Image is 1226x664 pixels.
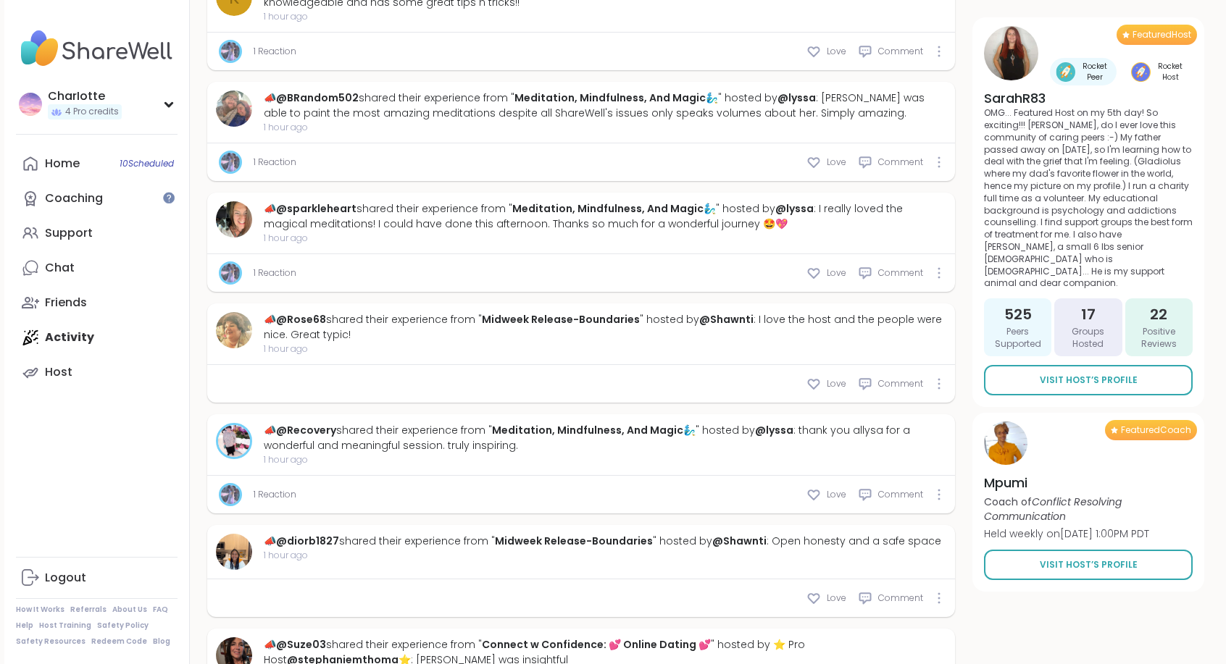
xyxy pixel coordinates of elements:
[878,377,923,390] span: Comment
[48,88,122,104] div: CharIotte
[984,89,1193,107] h4: SarahR83
[482,637,711,652] a: Connect w Confidence: 💕 Online Dating 💕
[264,423,946,453] div: 📣 shared their experience from " " hosted by : thank you allysa for a wonderful and meaningful se...
[1154,61,1187,83] span: Rocket Host
[264,121,946,134] span: 1 hour ago
[221,153,240,172] img: lyssa
[1004,304,1032,324] span: 525
[712,534,767,548] a: @Shawnti
[216,91,252,127] img: BRandom502
[827,156,846,169] span: Love
[16,216,178,251] a: Support
[216,201,252,238] img: sparkleheart
[120,158,174,169] span: 10 Scheduled
[878,592,923,605] span: Comment
[827,45,846,58] span: Love
[16,636,86,647] a: Safety Resources
[276,91,359,105] a: @BRandom502
[1078,61,1111,83] span: Rocket Peer
[1081,304,1096,324] span: 17
[16,285,178,320] a: Friends
[45,260,75,276] div: Chat
[777,91,816,105] a: @lyssa
[153,636,170,647] a: Blog
[276,637,326,652] a: @Suze03
[276,312,326,327] a: @Rose68
[264,453,946,466] span: 1 hour ago
[264,534,941,549] div: 📣 shared their experience from " " hosted by : Open honesty and a safe space
[984,107,1193,290] p: OMG... Featured Host on my 5th day! So exciting!!! [PERSON_NAME], do I ever love this community o...
[699,312,754,327] a: @Shawnti
[984,365,1193,395] a: Visit Host’s Profile
[984,526,1193,541] p: Held weekly on [DATE] 1:00PM PDT
[16,355,178,390] a: Host
[984,550,1193,580] a: Visit Host’s Profile
[878,266,923,280] span: Comment
[984,26,1038,80] img: SarahR83
[990,326,1046,350] span: Peers Supported
[1040,374,1138,387] span: Visit Host’s Profile
[91,636,147,647] a: Redeem Code
[1131,62,1151,82] img: Rocket Host
[514,91,718,105] a: Meditation, Mindfulness, And Magic🧞‍♂️
[984,421,1027,465] img: Mpumi
[482,312,640,327] a: Midweek Release-Boundaries
[16,23,178,74] img: ShareWell Nav Logo
[984,474,1193,492] h4: Mpumi
[1056,62,1075,82] img: Rocket Peer
[45,295,87,311] div: Friends
[163,192,175,203] iframe: Spotlight
[984,495,1193,524] p: Coach of
[16,251,178,285] a: Chat
[45,225,93,241] div: Support
[1040,558,1138,571] span: Visit Host’s Profile
[218,425,250,457] img: Recovery
[216,423,252,459] a: Recovery
[221,485,240,504] img: lyssa
[264,91,946,121] div: 📣 shared their experience from " " hosted by : [PERSON_NAME] was able to paint the most amazing m...
[827,592,846,605] span: Love
[254,45,296,58] a: 1 Reaction
[827,377,846,390] span: Love
[70,605,107,615] a: Referrals
[775,201,814,216] a: @lyssa
[264,342,946,356] span: 1 hour ago
[878,45,923,58] span: Comment
[264,10,946,23] span: 1 hour ago
[276,201,356,216] a: @sparkleheart
[45,570,86,586] div: Logout
[1121,424,1191,436] span: Featured Coach
[755,423,793,437] a: @lyssa
[878,156,923,169] span: Comment
[45,156,80,172] div: Home
[97,621,149,631] a: Safety Policy
[216,312,252,348] a: Rose68
[1060,326,1116,350] span: Groups Hosted
[16,621,33,631] a: Help
[827,266,846,280] span: Love
[264,232,946,245] span: 1 hour ago
[112,605,147,615] a: About Us
[19,93,42,116] img: CharIotte
[254,156,296,169] a: 1 Reaction
[827,488,846,501] span: Love
[276,534,339,548] a: @diorb1827
[45,364,72,380] div: Host
[492,423,696,437] a: Meditation, Mindfulness, And Magic🧞‍♂️
[45,190,103,206] div: Coaching
[1131,326,1187,350] span: Positive Reviews
[39,621,91,631] a: Host Training
[216,534,252,570] img: diorb1827
[221,42,240,61] img: lyssa
[254,488,296,501] a: 1 Reaction
[16,146,178,181] a: Home10Scheduled
[153,605,168,615] a: FAQ
[276,423,336,437] a: @Recovery
[512,201,716,216] a: Meditation, Mindfulness, And Magic🧞‍♂️
[984,495,1122,524] i: Conflict Resolving Communication
[1133,29,1191,41] span: Featured Host
[878,488,923,501] span: Comment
